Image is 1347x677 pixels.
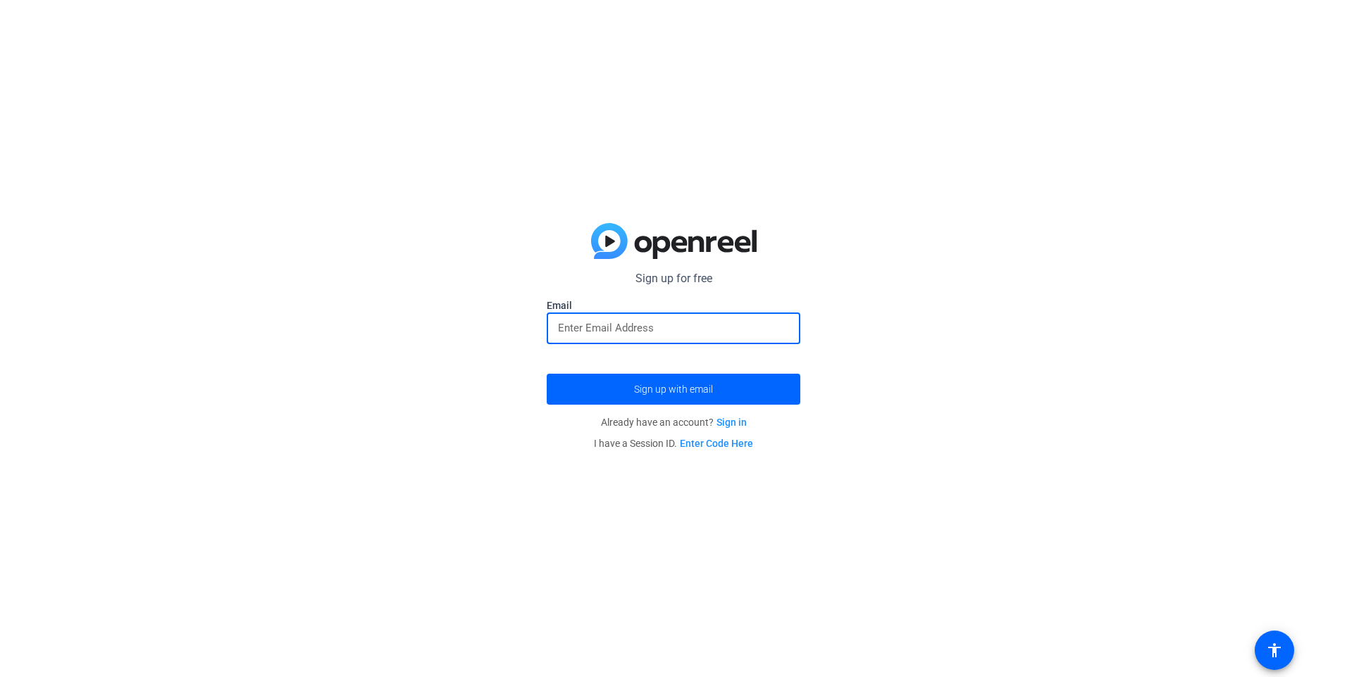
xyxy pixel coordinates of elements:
[547,374,800,405] button: Sign up with email
[547,298,800,312] label: Email
[601,417,747,428] span: Already have an account?
[558,319,789,336] input: Enter Email Address
[594,438,753,449] span: I have a Session ID.
[1266,642,1283,659] mat-icon: accessibility
[591,223,757,260] img: blue-gradient.svg
[680,438,753,449] a: Enter Code Here
[716,417,747,428] a: Sign in
[547,270,800,287] p: Sign up for free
